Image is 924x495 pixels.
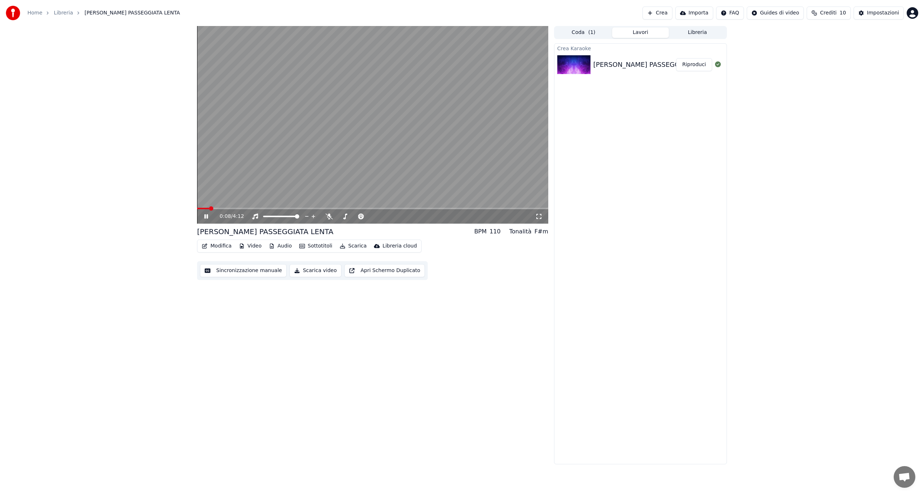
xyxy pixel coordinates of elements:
[200,264,287,277] button: Sincronizzazione manuale
[6,6,20,20] img: youka
[199,241,235,251] button: Modifica
[266,241,295,251] button: Audio
[27,9,42,17] a: Home
[220,213,237,220] div: /
[593,60,735,70] div: [PERSON_NAME] PASSEGGIATA LENTA -1 ok
[669,27,726,38] button: Libreria
[820,9,837,17] span: Crediti
[344,264,425,277] button: Apri Schermo Duplicato
[535,227,548,236] div: F#m
[555,27,612,38] button: Coda
[676,58,712,71] button: Riproduci
[233,213,244,220] span: 4:12
[54,9,73,17] a: Libreria
[220,213,231,220] span: 0:08
[854,7,904,20] button: Impostazioni
[675,7,713,20] button: Importa
[27,9,180,17] nav: breadcrumb
[474,227,487,236] div: BPM
[642,7,672,20] button: Crea
[296,241,335,251] button: Sottotitoli
[867,9,899,17] div: Impostazioni
[289,264,341,277] button: Scarica video
[807,7,851,20] button: Crediti10
[612,27,669,38] button: Lavori
[894,466,915,488] a: Aprire la chat
[747,7,804,20] button: Guides di video
[197,227,334,237] div: [PERSON_NAME] PASSEGGIATA LENTA
[554,44,727,52] div: Crea Karaoke
[236,241,265,251] button: Video
[840,9,846,17] span: 10
[716,7,744,20] button: FAQ
[337,241,370,251] button: Scarica
[489,227,501,236] div: 110
[509,227,532,236] div: Tonalità
[84,9,180,17] span: [PERSON_NAME] PASSEGGIATA LENTA
[383,242,417,250] div: Libreria cloud
[588,29,596,36] span: ( 1 )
